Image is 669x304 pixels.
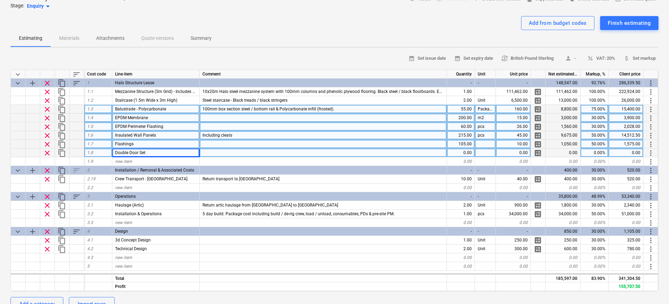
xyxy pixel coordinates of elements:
div: 780.00 [608,245,643,253]
span: 3.1 [87,203,93,208]
div: 83.90% [581,274,608,282]
div: 222,924.00 [608,87,643,96]
span: 1.5 [87,124,93,129]
span: Manage detailed breakdown for the row [534,245,542,253]
div: 51,000.00 [608,210,643,218]
div: - [496,192,531,201]
span: 2.19 [87,176,95,181]
span: 2.2 [87,185,93,190]
span: More actions [647,193,655,201]
span: 5 [87,264,90,269]
div: Net estimated cost [546,70,581,79]
span: 4 [87,229,90,234]
div: 325.00 [608,236,643,245]
span: Haulage (Artic) [115,203,144,208]
div: pcs [475,210,496,218]
span: 1.8 [87,150,93,155]
div: 0.00 [447,262,475,271]
span: Return artic haulage from Shrewsbury to Croydon [202,203,338,208]
span: 1 [87,80,90,85]
span: Manage detailed breakdown for the row [534,149,542,157]
span: Technical Design [115,246,147,251]
span: Double Door Set [115,150,145,155]
div: 10.00 [447,175,475,183]
span: Manage detailed breakdown for the row [534,88,542,96]
span: More actions [647,105,655,114]
div: 8,800.00 [546,105,581,114]
span: Manage detailed breakdown for the row [534,210,542,218]
div: 0.00 [496,262,531,271]
span: Remove row [43,149,51,157]
div: 15.00 [496,114,531,122]
div: 2.00 [447,96,475,105]
div: 13,000.00 [546,96,581,105]
span: Set markup [624,55,656,63]
span: currency_exchange [501,55,508,61]
span: More actions [647,140,655,149]
div: 10.00 [496,140,531,149]
span: new item [115,220,132,225]
span: Duplicate row [58,236,66,245]
span: new item [115,255,132,260]
div: Total [112,274,200,282]
span: More actions [647,131,655,140]
div: 0.00% [581,262,608,271]
span: 2 [87,168,90,173]
div: 0.00 [496,218,531,227]
span: Set issue date [408,55,446,63]
span: Manage detailed breakdown for the row [534,131,542,140]
span: Duplicate row [58,210,66,218]
span: Duplicate row [58,96,66,105]
span: Remove row [43,201,51,210]
div: 520.00 [608,175,643,183]
span: Add sub category to row [28,193,37,201]
span: Duplicate row [58,105,66,114]
div: 1.00 [447,87,475,96]
span: Sort rows within category [72,193,81,201]
span: Set expiry date [454,55,493,63]
span: More actions [647,227,655,236]
div: 3,000.00 [546,114,581,122]
div: 1,560.00 [546,122,581,131]
span: Remove row [43,175,51,183]
div: 185,597.00 [546,274,581,282]
div: 250.00 [496,236,531,245]
div: 30.00% [581,245,608,253]
div: 53,340.00 [608,192,643,201]
div: 0.00 [546,262,581,271]
div: 15,400.00 [608,105,643,114]
div: Unit [475,245,496,253]
div: 1,575.00 [608,140,643,149]
span: 1.6 [87,133,93,138]
span: 3d Concept Design [115,238,151,243]
span: Collapse category [14,166,22,175]
div: Unit [475,201,496,210]
div: 30.00% [581,201,608,210]
span: 100mm box section steel / bottom rail & Polycarbonate infill (frosted). [202,107,334,111]
span: Return transport to Croydon [202,176,279,181]
span: More actions [647,262,655,271]
span: Add sub category to row [28,79,37,87]
p: Stage: [10,2,24,10]
div: Unit [475,96,496,105]
span: Manage detailed breakdown for the row [534,236,542,245]
div: - [496,227,531,236]
span: Duplicate row [58,149,66,157]
div: 600.00 [546,245,581,253]
span: Remove row [43,96,51,105]
span: person [565,55,571,61]
span: 1.3 [87,107,93,111]
span: More actions [647,149,655,157]
span: More actions [647,88,655,96]
span: Duplicate row [58,123,66,131]
div: 48.99% [581,192,608,201]
span: Manage detailed breakdown for the row [534,123,542,131]
span: Design [115,229,128,234]
span: More actions [647,123,655,131]
div: 45.00 [496,131,531,140]
div: Markup, % [581,70,608,79]
div: 26,000.00 [608,96,643,105]
span: 1.4 [87,115,93,120]
span: Duplicate row [58,140,66,149]
span: Add sub category to row [28,227,37,236]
